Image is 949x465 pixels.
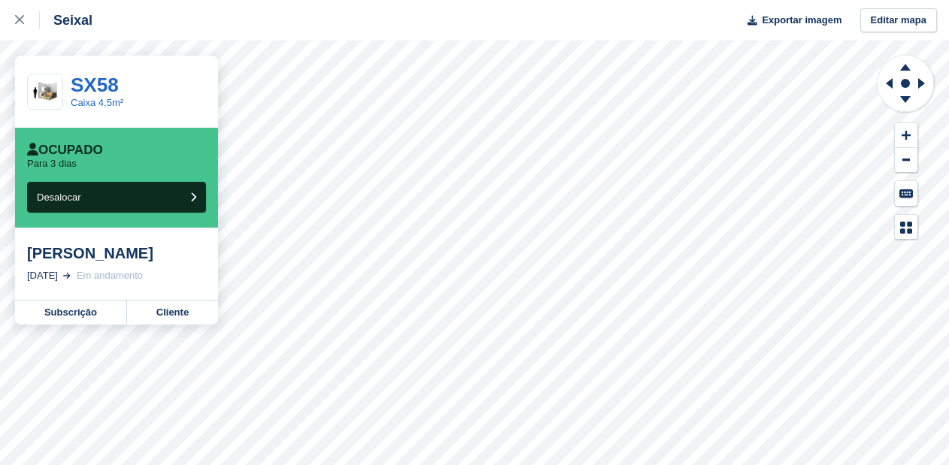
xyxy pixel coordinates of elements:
img: 50-sqft-unit=%204.7m2.jpg [28,79,62,105]
span: Exportar imagem [762,13,841,28]
a: Caixa 4,5m² [71,97,123,108]
div: [PERSON_NAME] [27,244,206,262]
a: Editar mapa [860,8,937,33]
button: Zoom In [895,123,917,148]
button: Exportar imagem [738,8,841,33]
p: Para 3 dias [27,158,77,170]
button: Keyboard Shortcuts [895,181,917,206]
div: Em andamento [77,268,143,283]
button: Desalocar [27,182,206,213]
a: SX58 [71,74,119,96]
span: Desalocar [37,192,81,203]
button: Map Legend [895,215,917,240]
div: [DATE] [27,268,58,283]
font: Ocupado [38,143,103,157]
img: arrow-right-light-icn-cde0832a797a2874e46488d9cf13f60e5c3a73dbe684e267c42b8395dfbc2abf.svg [63,273,71,279]
div: Seixal [40,11,92,29]
a: Subscrição [15,300,127,325]
button: Zoom Out [895,148,917,173]
a: Cliente [127,300,218,325]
